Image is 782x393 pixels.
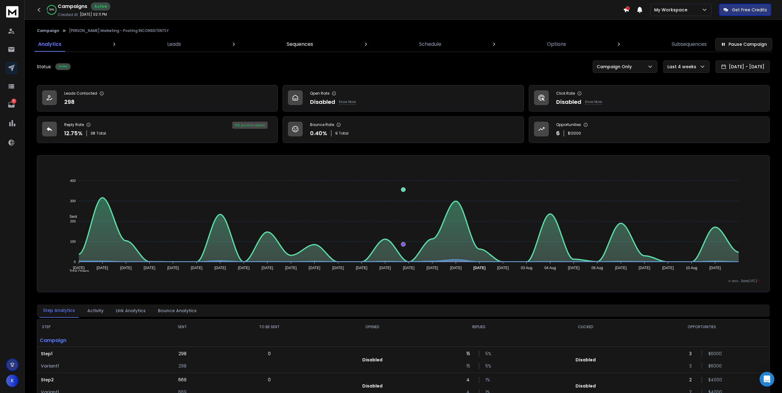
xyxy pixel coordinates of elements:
[568,266,580,270] tspan: [DATE]
[238,266,250,270] tspan: [DATE]
[760,372,774,387] div: Open Intercom Messenger
[497,266,509,270] tspan: [DATE]
[362,357,383,363] p: Disabled
[585,100,602,104] p: Know More
[556,129,560,138] p: 6
[654,7,690,13] p: My Workspace
[283,85,524,112] a: Open RateDisabledKnow More
[529,85,770,112] a: Click RateDisabledKnow More
[69,28,169,33] p: [PERSON_NAME] Marketing - Posting INCONSISTENTLY
[64,122,84,127] p: Reply Rate
[639,266,650,270] tspan: [DATE]
[426,266,438,270] tspan: [DATE]
[529,116,770,143] a: Opportunities6$12000
[70,240,76,243] tspan: 100
[96,266,108,270] tspan: [DATE]
[64,98,75,106] p: 298
[689,351,695,357] p: 3
[547,41,566,48] p: Options
[450,266,462,270] tspan: [DATE]
[37,28,59,33] button: Campaign
[167,266,179,270] tspan: [DATE]
[473,266,485,270] tspan: [DATE]
[362,383,383,389] p: Disabled
[191,266,202,270] tspan: [DATE]
[84,304,107,317] button: Activity
[379,266,391,270] tspan: [DATE]
[47,279,760,283] p: x-axis : Date(UTC)
[310,122,334,127] p: Bounce Rate
[543,37,570,52] a: Options
[268,377,271,383] p: 0
[74,260,76,264] tspan: 0
[285,266,297,270] tspan: [DATE]
[732,7,767,13] p: Get Free Credits
[672,41,707,48] p: Subsequences
[708,351,714,357] p: $ 6000
[536,320,635,334] th: CLICKED
[466,351,473,357] p: 15
[39,304,79,318] button: Step Analytics
[556,91,575,96] p: Click Rate
[310,129,327,138] p: 0.40 %
[64,129,83,138] p: 12.75 %
[356,266,367,270] tspan: [DATE]
[154,304,200,317] button: Bounce Analytics
[179,351,187,357] p: 298
[38,41,61,48] p: Analytics
[591,266,603,270] tspan: 06 Aug
[64,91,97,96] p: Leads Contacted
[556,98,581,106] p: Disabled
[308,266,320,270] tspan: [DATE]
[58,3,87,10] h1: Campaigns
[466,363,473,369] p: 15
[214,266,226,270] tspan: [DATE]
[597,64,634,70] p: Campaign Only
[708,363,714,369] p: $ 6000
[37,85,278,112] a: Leads Contacted298
[6,6,18,18] img: logo
[91,2,110,10] div: Active
[70,199,76,203] tspan: 300
[58,12,79,17] p: Created At:
[11,99,16,104] p: 4
[283,37,317,52] a: Sequences
[689,377,695,383] p: 2
[662,266,674,270] tspan: [DATE]
[421,320,536,334] th: REPLIED
[283,116,524,143] a: Bounce Rate0.40%9Total
[485,363,492,369] p: 5 %
[715,38,772,50] button: Pause Campaign
[287,41,313,48] p: Sequences
[6,375,18,387] button: K
[120,266,132,270] tspan: [DATE]
[339,100,356,104] p: Know More
[576,357,596,363] p: Disabled
[556,122,581,127] p: Opportunities
[41,363,146,369] p: Variant 1
[635,320,769,334] th: OPPORTUNITIES
[521,266,532,270] tspan: 03 Aug
[91,131,95,136] span: 38
[65,269,89,273] span: Total Opens
[415,37,445,52] a: Schedule
[149,320,216,334] th: SENT
[73,266,84,270] tspan: [DATE]
[261,266,273,270] tspan: [DATE]
[689,363,695,369] p: 3
[310,91,329,96] p: Open Rate
[49,8,54,12] p: 94 %
[686,266,697,270] tspan: 10 Aug
[485,351,492,357] p: 5 %
[37,320,149,334] th: STEP
[34,37,65,52] a: Analytics
[41,351,146,357] p: Step 1
[667,64,699,70] p: Last 4 weeks
[163,37,185,52] a: Leads
[96,131,106,136] span: Total
[167,41,181,48] p: Leads
[80,12,107,17] p: [DATE] 02:11 PM
[179,363,187,369] p: 298
[37,116,278,143] a: Reply Rate12.75%38Total16% positive replies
